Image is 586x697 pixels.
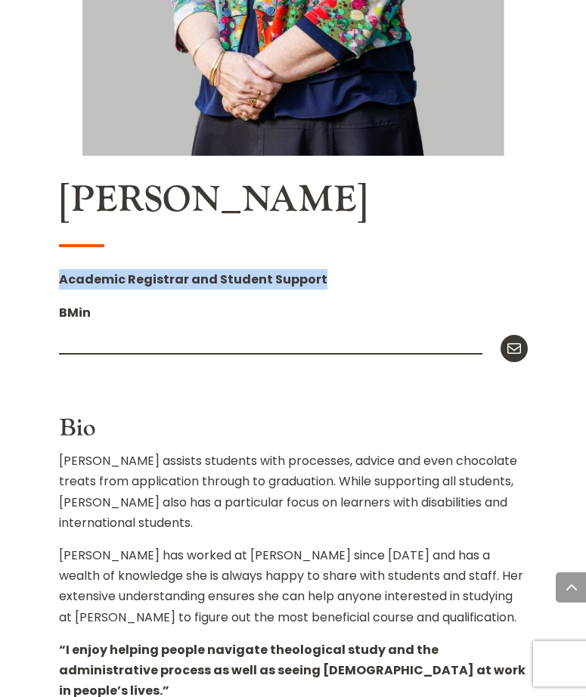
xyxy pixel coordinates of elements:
[59,451,528,545] p: [PERSON_NAME] assists students with processes, advice and even chocolate treats from application ...
[59,178,528,230] h2: [PERSON_NAME]
[59,545,528,640] p: [PERSON_NAME] has worked at [PERSON_NAME] since [DATE] and has a wealth of knowledge she is alway...
[59,414,528,451] h3: Bio
[59,304,91,321] strong: BMin
[59,271,327,288] strong: Academic Registrar and Student Support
